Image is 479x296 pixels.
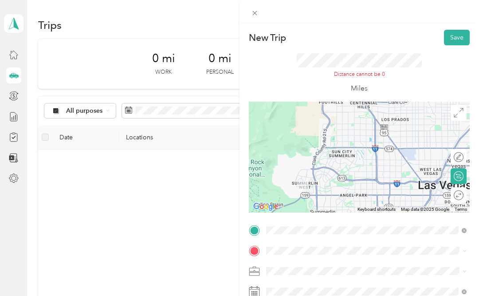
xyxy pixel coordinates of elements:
[401,207,449,212] span: Map data ©2025 Google
[251,201,280,213] img: Google
[297,71,422,79] div: Distance cannot be 0
[455,207,467,212] a: Terms (opens in new tab)
[249,32,286,44] p: New Trip
[444,30,470,45] button: Save
[429,246,479,296] iframe: Everlance-gr Chat Button Frame
[357,206,396,213] button: Keyboard shortcuts
[251,201,280,213] a: Open this area in Google Maps (opens a new window)
[351,83,368,94] p: Miles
